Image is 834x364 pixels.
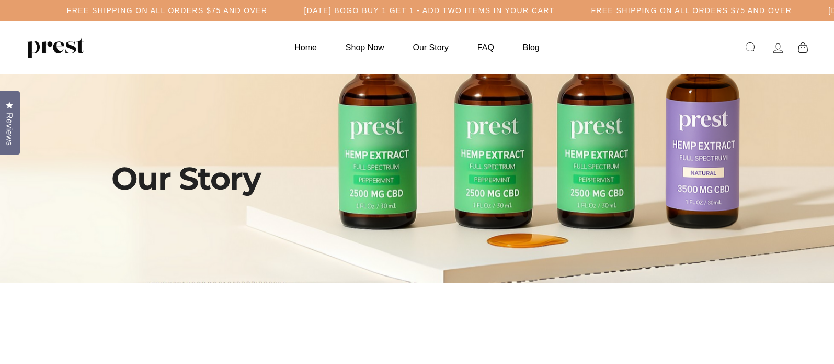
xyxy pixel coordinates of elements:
img: PREST ORGANICS [26,37,84,58]
a: Home [281,37,330,58]
p: Our Story [111,157,310,200]
ul: Primary [281,37,552,58]
h5: Free Shipping on all orders $75 and over [591,6,792,15]
h5: Free Shipping on all orders $75 and over [67,6,268,15]
a: FAQ [464,37,507,58]
a: Our Story [400,37,462,58]
a: Shop Now [333,37,397,58]
span: Reviews [3,113,16,146]
a: Blog [510,37,553,58]
h5: [DATE] BOGO BUY 1 GET 1 - ADD TWO ITEMS IN YOUR CART [304,6,555,15]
